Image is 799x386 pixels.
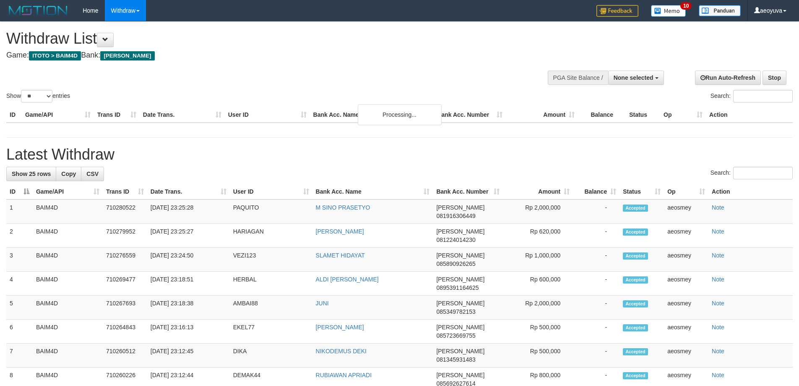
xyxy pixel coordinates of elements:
[230,200,312,224] td: PAQUITO
[573,272,619,296] td: -
[712,204,724,211] a: Note
[147,224,230,248] td: [DATE] 23:25:27
[436,372,484,378] span: [PERSON_NAME]
[33,248,103,272] td: BAIM4D
[33,184,103,200] th: Game/API: activate to sort column ascending
[33,224,103,248] td: BAIM4D
[316,324,364,331] a: [PERSON_NAME]
[503,248,573,272] td: Rp 1,000,000
[103,184,147,200] th: Trans ID: activate to sort column ascending
[230,248,312,272] td: VEZI123
[699,5,741,16] img: panduan.png
[103,296,147,320] td: 710267693
[503,272,573,296] td: Rp 600,000
[623,372,648,379] span: Accepted
[712,372,724,378] a: Note
[6,4,70,17] img: MOTION_logo.png
[103,272,147,296] td: 710269477
[436,228,484,235] span: [PERSON_NAME]
[434,107,506,123] th: Bank Acc. Number
[358,104,442,125] div: Processing...
[573,184,619,200] th: Balance: activate to sort column ascending
[733,90,793,102] input: Search:
[503,200,573,224] td: Rp 2,000,000
[6,51,524,60] h4: Game: Bank:
[316,204,370,211] a: M SINO PRASETYO
[596,5,638,17] img: Feedback.jpg
[436,332,475,339] span: Copy 085723669755 to clipboard
[623,324,648,331] span: Accepted
[623,252,648,260] span: Accepted
[6,107,22,123] th: ID
[708,184,793,200] th: Action
[436,308,475,315] span: Copy 085349782153 to clipboard
[695,71,761,85] a: Run Auto-Refresh
[140,107,225,123] th: Date Trans.
[664,344,708,368] td: aeosmey
[680,2,692,10] span: 10
[573,344,619,368] td: -
[503,320,573,344] td: Rp 500,000
[6,224,33,248] td: 2
[33,200,103,224] td: BAIM4D
[230,344,312,368] td: DIKA
[664,200,708,224] td: aeosmey
[623,276,648,284] span: Accepted
[436,276,484,283] span: [PERSON_NAME]
[33,272,103,296] td: BAIM4D
[712,300,724,307] a: Note
[33,320,103,344] td: BAIM4D
[712,252,724,259] a: Note
[608,71,664,85] button: None selected
[619,184,664,200] th: Status: activate to sort column ascending
[573,200,619,224] td: -
[436,236,475,243] span: Copy 081224014230 to clipboard
[436,252,484,259] span: [PERSON_NAME]
[316,348,367,354] a: NIKODEMUS DEKI
[6,184,33,200] th: ID: activate to sort column descending
[6,272,33,296] td: 4
[22,107,94,123] th: Game/API
[548,71,608,85] div: PGA Site Balance /
[230,296,312,320] td: AMBAI88
[436,213,475,219] span: Copy 081916306449 to clipboard
[711,167,793,179] label: Search:
[706,107,793,123] th: Action
[81,167,104,181] a: CSV
[623,348,648,355] span: Accepted
[225,107,310,123] th: User ID
[614,74,653,81] span: None selected
[651,5,686,17] img: Button%20Memo.svg
[573,296,619,320] td: -
[147,248,230,272] td: [DATE] 23:24:50
[6,167,56,181] a: Show 25 rows
[147,272,230,296] td: [DATE] 23:18:51
[712,228,724,235] a: Note
[573,320,619,344] td: -
[310,107,434,123] th: Bank Acc. Name
[436,204,484,211] span: [PERSON_NAME]
[6,344,33,368] td: 7
[503,296,573,320] td: Rp 2,000,000
[436,356,475,363] span: Copy 081345931483 to clipboard
[626,107,660,123] th: Status
[12,171,51,177] span: Show 25 rows
[316,276,379,283] a: ALDI [PERSON_NAME]
[711,90,793,102] label: Search:
[147,200,230,224] td: [DATE] 23:25:28
[6,248,33,272] td: 3
[312,184,433,200] th: Bank Acc. Name: activate to sort column ascending
[573,248,619,272] td: -
[230,272,312,296] td: HERBAL
[316,228,364,235] a: [PERSON_NAME]
[763,71,786,85] a: Stop
[660,107,706,123] th: Op
[664,224,708,248] td: aeosmey
[6,30,524,47] h1: Withdraw List
[712,324,724,331] a: Note
[436,284,479,291] span: Copy 0895391164625 to clipboard
[56,167,81,181] a: Copy
[506,107,578,123] th: Amount
[664,320,708,344] td: aeosmey
[61,171,76,177] span: Copy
